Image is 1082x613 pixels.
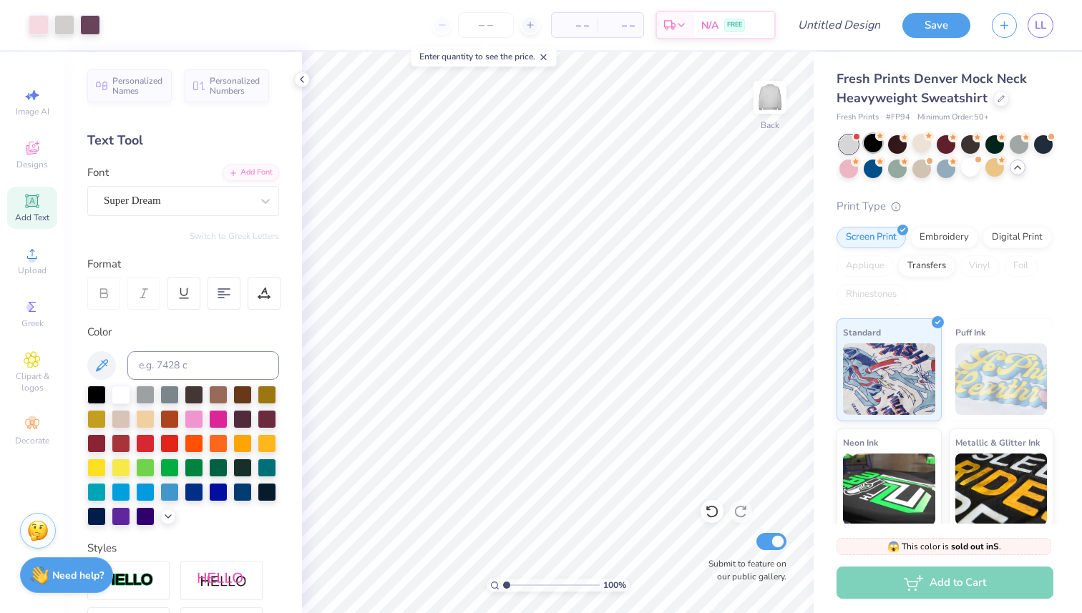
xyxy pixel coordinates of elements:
[52,569,104,582] strong: Need help?
[21,318,44,329] span: Greek
[458,12,514,38] input: – –
[837,112,879,124] span: Fresh Prints
[411,46,557,67] div: Enter quantity to see the price.
[786,11,892,39] input: Untitled Design
[210,76,260,96] span: Personalized Numbers
[18,265,47,276] span: Upload
[701,18,718,33] span: N/A
[16,106,49,117] span: Image AI
[837,70,1027,107] span: Fresh Prints Denver Mock Neck Heavyweight Sweatshirt
[1028,13,1053,38] a: LL
[87,256,281,273] div: Format
[15,212,49,223] span: Add Text
[887,540,900,554] span: 😱
[955,325,985,340] span: Puff Ink
[837,284,906,305] div: Rhinestones
[756,83,784,112] img: Back
[886,112,910,124] span: # FP94
[898,255,955,277] div: Transfers
[887,540,1001,553] span: This color is .
[16,159,48,170] span: Designs
[560,18,589,33] span: – –
[7,371,57,393] span: Clipart & logos
[837,198,1053,215] div: Print Type
[910,227,978,248] div: Embroidery
[87,165,109,181] label: Font
[606,18,635,33] span: – –
[87,131,279,150] div: Text Tool
[837,255,894,277] div: Applique
[843,453,935,525] img: Neon Ink
[603,579,626,592] span: 100 %
[761,119,779,132] div: Back
[87,540,279,556] div: Styles
[837,227,906,248] div: Screen Print
[112,76,163,96] span: Personalized Names
[951,541,999,552] strong: sold out in S
[104,572,154,589] img: Stroke
[701,557,786,583] label: Submit to feature on our public gallery.
[955,343,1048,415] img: Puff Ink
[197,572,247,589] img: Shadow
[190,230,279,242] button: Switch to Greek Letters
[127,351,279,380] input: e.g. 7428 c
[843,435,878,450] span: Neon Ink
[15,435,49,446] span: Decorate
[955,435,1040,450] span: Metallic & Glitter Ink
[727,20,742,30] span: FREE
[843,325,881,340] span: Standard
[1035,17,1046,34] span: LL
[917,112,989,124] span: Minimum Order: 50 +
[983,227,1052,248] div: Digital Print
[960,255,1000,277] div: Vinyl
[843,343,935,415] img: Standard
[1004,255,1038,277] div: Foil
[955,453,1048,525] img: Metallic & Glitter Ink
[902,13,970,38] button: Save
[87,324,279,340] div: Color
[223,165,279,181] div: Add Font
